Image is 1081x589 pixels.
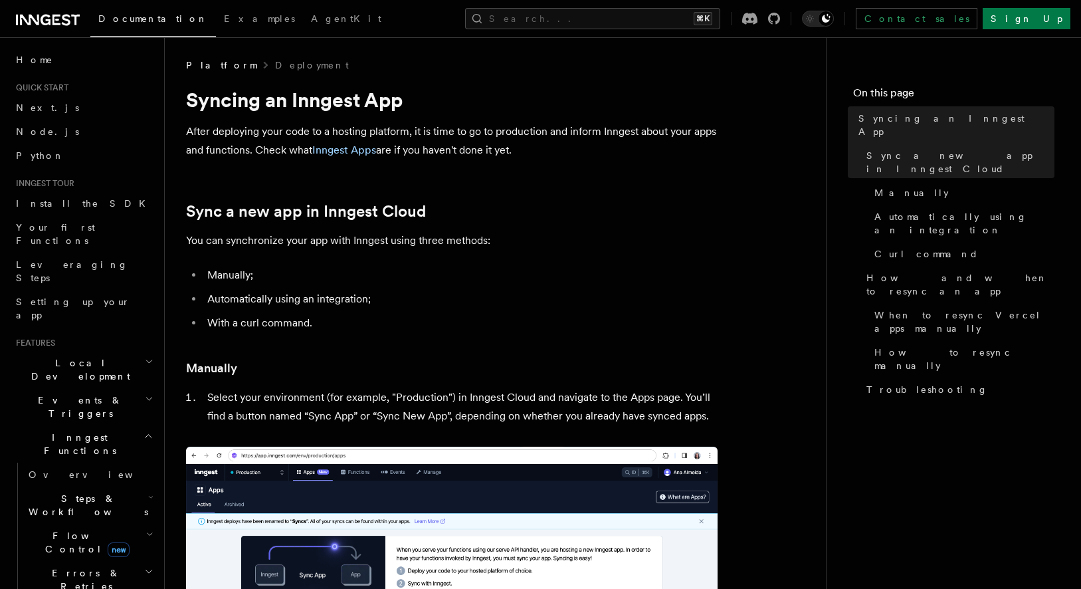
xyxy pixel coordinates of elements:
[869,205,1054,242] a: Automatically using an integration
[186,231,718,250] p: You can synchronize your app with Inngest using three methods:
[29,469,165,480] span: Overview
[11,388,156,425] button: Events & Triggers
[312,144,376,156] a: Inngest Apps
[869,340,1054,378] a: How to resync manually
[465,8,720,29] button: Search...⌘K
[186,88,718,112] h1: Syncing an Inngest App
[856,8,977,29] a: Contact sales
[11,215,156,253] a: Your first Functions
[98,13,208,24] span: Documentation
[861,144,1054,181] a: Sync a new app in Inngest Cloud
[874,186,949,199] span: Manually
[23,524,156,561] button: Flow Controlnew
[853,106,1054,144] a: Syncing an Inngest App
[23,529,146,556] span: Flow Control
[802,11,834,27] button: Toggle dark mode
[11,394,145,420] span: Events & Triggers
[11,253,156,290] a: Leveraging Steps
[303,4,389,36] a: AgentKit
[11,82,68,93] span: Quick start
[869,181,1054,205] a: Manually
[23,463,156,487] a: Overview
[108,542,130,557] span: new
[16,259,128,283] span: Leveraging Steps
[16,222,95,246] span: Your first Functions
[874,210,1054,237] span: Automatically using an integration
[11,191,156,215] a: Install the SDK
[23,487,156,524] button: Steps & Workflows
[203,266,718,285] li: Manually;
[11,425,156,463] button: Inngest Functions
[11,431,144,457] span: Inngest Functions
[11,338,55,348] span: Features
[11,48,156,72] a: Home
[858,112,1054,138] span: Syncing an Inngest App
[866,271,1054,298] span: How and when to resync an app
[16,296,130,320] span: Setting up your app
[186,122,718,160] p: After deploying your code to a hosting platform, it is time to go to production and inform Innges...
[11,144,156,168] a: Python
[853,85,1054,106] h4: On this page
[203,388,718,425] li: Select your environment (for example, "Production") in Inngest Cloud and navigate to the Apps pag...
[186,202,426,221] a: Sync a new app in Inngest Cloud
[203,290,718,308] li: Automatically using an integration;
[275,59,349,72] a: Deployment
[874,247,979,261] span: Curl command
[11,290,156,327] a: Setting up your app
[861,266,1054,303] a: How and when to resync an app
[216,4,303,36] a: Examples
[16,150,64,161] span: Python
[11,178,74,189] span: Inngest tour
[224,13,295,24] span: Examples
[16,198,153,209] span: Install the SDK
[694,12,712,25] kbd: ⌘K
[874,308,1054,335] span: When to resync Vercel apps manually
[16,126,79,137] span: Node.js
[90,4,216,37] a: Documentation
[11,96,156,120] a: Next.js
[16,53,53,66] span: Home
[866,149,1054,176] span: Sync a new app in Inngest Cloud
[11,351,156,388] button: Local Development
[11,120,156,144] a: Node.js
[186,359,237,378] a: Manually
[861,378,1054,402] a: Troubleshooting
[311,13,381,24] span: AgentKit
[186,59,256,72] span: Platform
[869,242,1054,266] a: Curl command
[11,356,145,383] span: Local Development
[203,314,718,332] li: With a curl command.
[866,383,988,396] span: Troubleshooting
[874,346,1054,372] span: How to resync manually
[869,303,1054,340] a: When to resync Vercel apps manually
[16,102,79,113] span: Next.js
[983,8,1070,29] a: Sign Up
[23,492,148,519] span: Steps & Workflows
